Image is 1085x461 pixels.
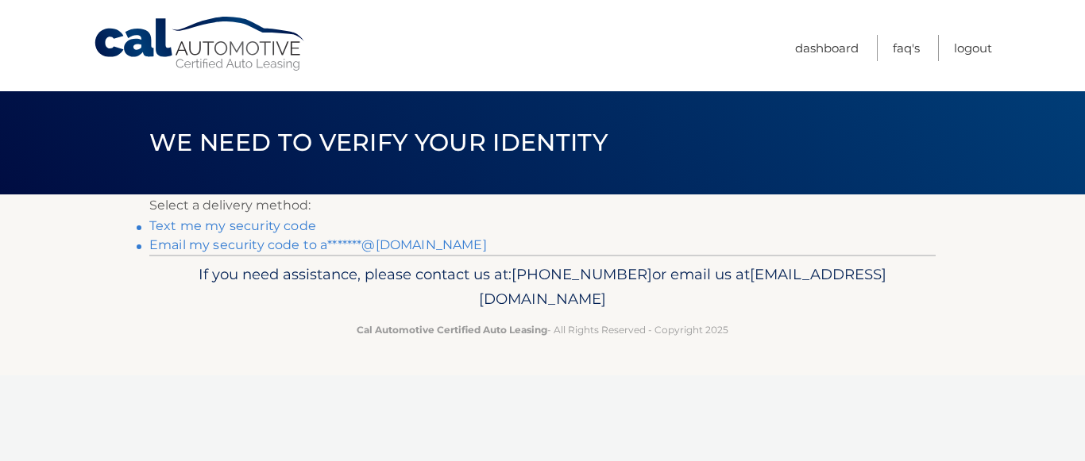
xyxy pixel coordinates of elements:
[893,35,920,61] a: FAQ's
[160,321,925,338] p: - All Rights Reserved - Copyright 2025
[357,324,547,336] strong: Cal Automotive Certified Auto Leasing
[512,265,652,283] span: [PHONE_NUMBER]
[795,35,859,61] a: Dashboard
[149,128,608,157] span: We need to verify your identity
[160,262,925,313] p: If you need assistance, please contact us at: or email us at
[954,35,992,61] a: Logout
[149,218,316,233] a: Text me my security code
[149,194,936,217] p: Select a delivery method:
[93,16,307,72] a: Cal Automotive
[149,237,487,252] a: Email my security code to a*******@[DOMAIN_NAME]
